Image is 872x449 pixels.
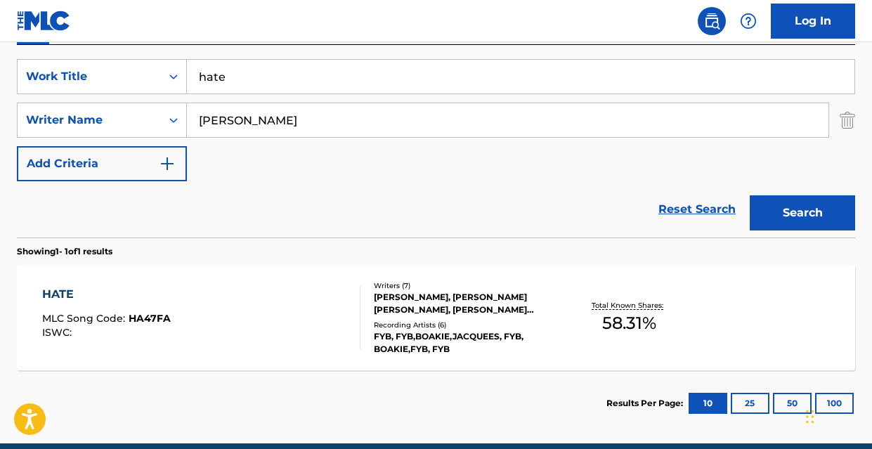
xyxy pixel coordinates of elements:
[689,393,727,414] button: 10
[806,396,814,438] div: Drag
[374,280,559,291] div: Writers ( 7 )
[374,291,559,316] div: [PERSON_NAME], [PERSON_NAME] [PERSON_NAME], [PERSON_NAME] [PERSON_NAME], [PERSON_NAME] [PERSON_NA...
[771,4,855,39] a: Log In
[606,397,686,410] p: Results Per Page:
[802,382,872,449] iframe: Chat Widget
[17,11,71,31] img: MLC Logo
[129,312,171,325] span: HA47FA
[17,146,187,181] button: Add Criteria
[17,265,855,370] a: HATEMLC Song Code:HA47FAISWC:Writers (7)[PERSON_NAME], [PERSON_NAME] [PERSON_NAME], [PERSON_NAME]...
[17,59,855,237] form: Search Form
[773,393,812,414] button: 50
[698,7,726,35] a: Public Search
[17,245,112,258] p: Showing 1 - 1 of 1 results
[42,326,75,339] span: ISWC :
[42,312,129,325] span: MLC Song Code :
[840,103,855,138] img: Delete Criterion
[750,195,855,230] button: Search
[734,7,762,35] div: Help
[374,320,559,330] div: Recording Artists ( 6 )
[602,311,656,336] span: 58.31 %
[651,194,743,225] a: Reset Search
[26,68,152,85] div: Work Title
[42,286,171,303] div: HATE
[592,300,667,311] p: Total Known Shares:
[740,13,757,30] img: help
[731,393,769,414] button: 25
[26,112,152,129] div: Writer Name
[374,330,559,356] div: FYB, FYB,BOAKIE,JACQUEES, FYB, BOAKIE,FYB, FYB
[159,155,176,172] img: 9d2ae6d4665cec9f34b9.svg
[703,13,720,30] img: search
